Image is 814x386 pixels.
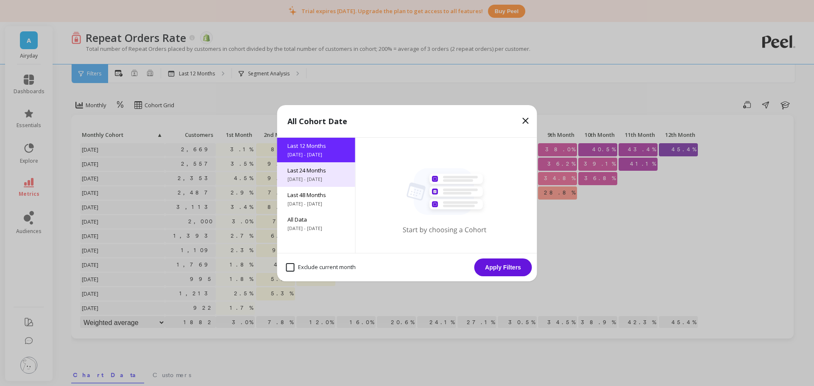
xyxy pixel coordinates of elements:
span: Last 12 Months [287,142,345,150]
span: All Data [287,216,345,223]
span: [DATE] - [DATE] [287,200,345,207]
span: [DATE] - [DATE] [287,151,345,158]
span: Exclude current month [286,263,356,272]
p: All Cohort Date [287,115,347,127]
span: [DATE] - [DATE] [287,176,345,183]
span: Last 48 Months [287,191,345,199]
span: Last 24 Months [287,167,345,174]
button: Apply Filters [474,258,532,276]
span: [DATE] - [DATE] [287,225,345,232]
